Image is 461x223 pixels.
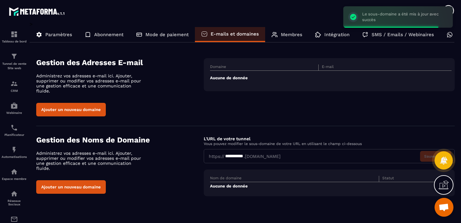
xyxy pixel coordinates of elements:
[324,32,350,37] p: Intégration
[2,119,27,141] a: schedulerschedulerPlanificateur
[210,176,379,182] th: Nom de domaine
[2,111,27,114] p: Webinaire
[10,31,18,38] img: formation
[2,199,27,206] p: Réseaux Sociaux
[36,136,204,144] h4: Gestion des Noms de Domaine
[145,32,189,37] p: Mode de paiement
[2,185,27,211] a: social-networksocial-networkRéseaux Sociaux
[2,141,27,163] a: automationsautomationsAutomatisations
[2,163,27,185] a: automationsautomationsEspace membre
[210,64,319,71] th: Domaine
[10,80,18,87] img: formation
[281,32,302,37] p: Membres
[210,182,452,190] td: Aucune de donnée
[94,32,123,37] p: Abonnement
[210,71,452,85] td: Aucune de donnée
[45,32,72,37] p: Paramètres
[10,146,18,153] img: automations
[36,103,106,116] button: Ajouter un nouveau domaine
[36,73,146,93] p: Administrez vos adresses e-mail ici. Ajouter, supprimer ou modifier vos adresses e-mail pour une ...
[319,64,427,71] th: E-mail
[10,168,18,176] img: automations
[211,31,259,37] p: E-mails et domaines
[2,75,27,97] a: formationformationCRM
[9,6,65,17] img: logo
[204,136,250,141] label: L'URL de votre tunnel
[2,155,27,159] p: Automatisations
[36,151,146,171] p: Administrez vos adresses e-mail ici. Ajouter, supprimer ou modifier vos adresses e-mail pour une ...
[2,97,27,119] a: automationsautomationsWebinaire
[2,40,27,43] p: Tableau de bord
[2,89,27,92] p: CRM
[2,133,27,137] p: Planificateur
[2,62,27,70] p: Tunnel de vente Site web
[372,32,434,37] p: SMS / Emails / Webinaires
[2,26,27,48] a: formationformationTableau de bord
[10,124,18,131] img: scheduler
[10,53,18,60] img: formation
[10,215,18,223] img: email
[204,142,455,146] p: Vous pouvez modifier le sous-domaine de votre URL en utilisant le champ ci-dessous
[36,180,106,194] button: Ajouter un nouveau domaine
[2,48,27,75] a: formationformationTunnel de vente Site web
[2,177,27,181] p: Espace membre
[36,58,204,67] h4: Gestion des Adresses E-mail
[10,190,18,198] img: social-network
[435,198,453,217] div: Ouvrir le chat
[379,176,440,182] th: Statut
[30,21,455,206] div: >
[10,102,18,109] img: automations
